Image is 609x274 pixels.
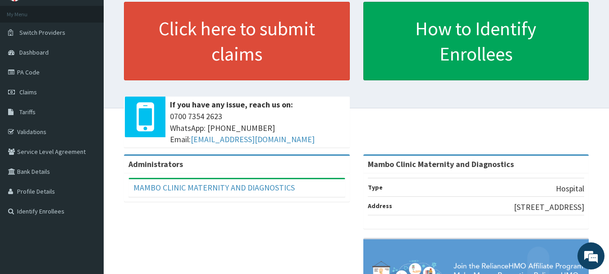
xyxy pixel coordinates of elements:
b: Administrators [128,159,183,169]
b: If you have any issue, reach us on: [170,99,293,110]
span: Switch Providers [19,28,65,37]
p: Hospital [556,183,584,195]
span: Claims [19,88,37,96]
a: MAMBO CLINIC MATERNITY AND DIAGNOSTICS [133,182,295,193]
span: 0700 7354 2623 WhatsApp: [PHONE_NUMBER] Email: [170,111,345,145]
a: How to Identify Enrollees [363,2,589,80]
a: [EMAIL_ADDRESS][DOMAIN_NAME] [191,134,315,144]
span: Dashboard [19,48,49,56]
b: Address [368,202,392,210]
a: Click here to submit claims [124,2,350,80]
strong: Mambo Clinic Maternity and Diagnostics [368,159,514,169]
span: Tariffs [19,108,36,116]
p: [STREET_ADDRESS] [514,201,584,213]
b: Type [368,183,383,191]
